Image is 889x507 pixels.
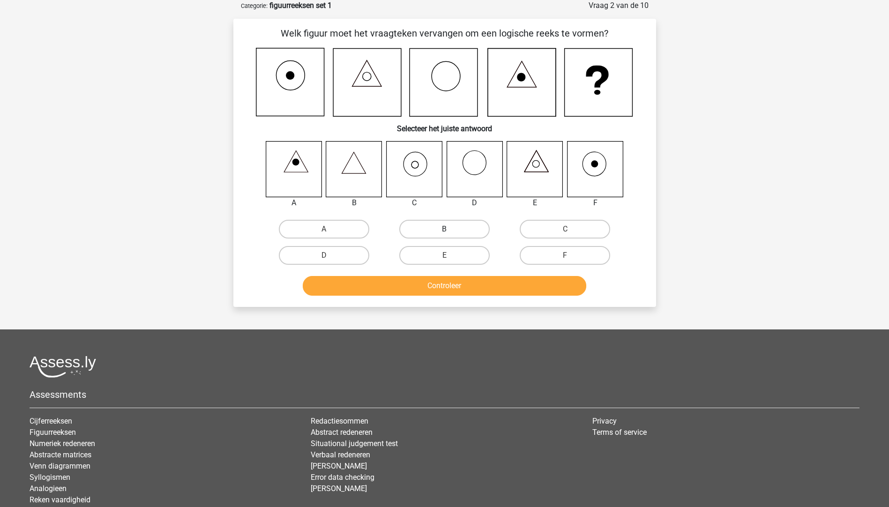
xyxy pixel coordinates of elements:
[592,428,647,437] a: Terms of service
[379,197,450,209] div: C
[311,439,398,448] a: Situational judgement test
[279,220,369,239] label: A
[311,473,374,482] a: Error data checking
[30,389,859,400] h5: Assessments
[399,246,490,265] label: E
[520,246,610,265] label: F
[500,197,570,209] div: E
[30,473,70,482] a: Syllogismen
[311,484,367,493] a: [PERSON_NAME]
[30,428,76,437] a: Figuurreeksen
[279,246,369,265] label: D
[248,26,641,40] p: Welk figuur moet het vraagteken vervangen om een logische reeks te vormen?
[30,495,90,504] a: Reken vaardigheid
[269,1,332,10] strong: figuurreeksen set 1
[311,428,373,437] a: Abstract redeneren
[440,197,510,209] div: D
[248,117,641,133] h6: Selecteer het juiste antwoord
[30,356,96,378] img: Assessly logo
[30,417,72,425] a: Cijferreeksen
[311,417,368,425] a: Redactiesommen
[259,197,329,209] div: A
[520,220,610,239] label: C
[311,462,367,470] a: [PERSON_NAME]
[241,2,268,9] small: Categorie:
[592,417,617,425] a: Privacy
[319,197,389,209] div: B
[30,439,95,448] a: Numeriek redeneren
[311,450,370,459] a: Verbaal redeneren
[560,197,631,209] div: F
[303,276,586,296] button: Controleer
[399,220,490,239] label: B
[30,450,91,459] a: Abstracte matrices
[30,462,90,470] a: Venn diagrammen
[30,484,67,493] a: Analogieen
